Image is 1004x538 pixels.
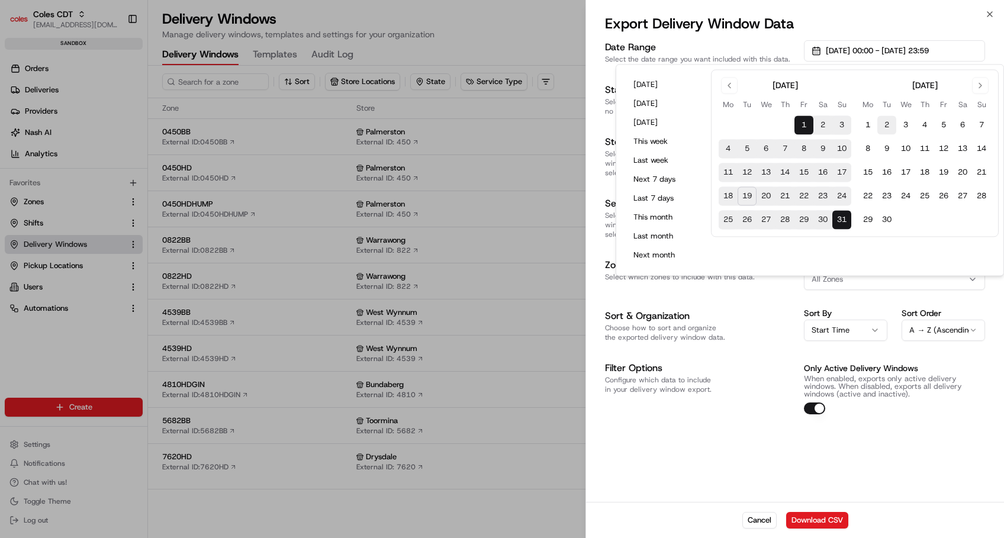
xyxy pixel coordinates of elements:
[912,79,938,91] div: [DATE]
[953,187,972,206] button: 27
[775,98,794,111] th: Thursday
[786,512,848,529] button: Download CSV
[813,98,832,111] th: Saturday
[605,272,794,282] p: Select which zones to include with this data.
[934,116,953,135] button: 5
[628,95,699,112] button: [DATE]
[877,98,896,111] th: Tuesday
[877,187,896,206] button: 23
[794,211,813,230] button: 29
[628,171,699,188] button: Next 7 days
[738,211,757,230] button: 26
[719,163,738,182] button: 11
[832,211,851,230] button: 31
[915,187,934,206] button: 25
[972,77,989,94] button: Go to next month
[934,98,953,111] th: Friday
[934,187,953,206] button: 26
[972,116,991,135] button: 7
[605,54,794,64] p: Select the date range you want included with this data.
[832,116,851,135] button: 3
[40,125,150,134] div: We're available if you need us!
[896,140,915,159] button: 10
[757,211,775,230] button: 27
[832,163,851,182] button: 17
[877,211,896,230] button: 30
[794,187,813,206] button: 22
[972,140,991,159] button: 14
[877,163,896,182] button: 16
[858,116,877,135] button: 1
[628,114,699,131] button: [DATE]
[757,98,775,111] th: Wednesday
[832,187,851,206] button: 24
[877,116,896,135] button: 2
[605,196,794,211] h3: Service Type
[605,83,794,97] h3: State
[628,209,699,225] button: This month
[721,77,738,94] button: Go to previous month
[628,133,699,150] button: This week
[953,163,972,182] button: 20
[813,140,832,159] button: 9
[858,140,877,159] button: 8
[605,149,794,178] p: Select a store location to export delivery windows for. If no store location is selected, all sto...
[877,140,896,159] button: 9
[757,163,775,182] button: 13
[915,163,934,182] button: 18
[794,163,813,182] button: 15
[804,269,985,290] button: All Zones
[794,98,813,111] th: Friday
[719,98,738,111] th: Monday
[12,173,21,182] div: 📗
[773,79,798,91] div: [DATE]
[628,76,699,93] button: [DATE]
[7,167,95,188] a: 📗Knowledge Base
[896,98,915,111] th: Wednesday
[858,187,877,206] button: 22
[12,12,36,36] img: Nash
[775,211,794,230] button: 28
[201,117,215,131] button: Start new chat
[902,309,985,317] label: Sort Order
[31,76,195,89] input: Clear
[826,46,929,56] span: [DATE] 00:00 - [DATE] 23:59
[972,163,991,182] button: 21
[628,190,699,207] button: Last 7 days
[858,211,877,230] button: 29
[804,309,887,317] label: Sort By
[832,98,851,111] th: Sunday
[738,163,757,182] button: 12
[813,116,832,135] button: 2
[738,140,757,159] button: 5
[832,140,851,159] button: 10
[605,375,794,394] p: Configure which data to include in your delivery window export.
[972,98,991,111] th: Sunday
[953,140,972,159] button: 13
[719,211,738,230] button: 25
[95,167,195,188] a: 💻API Documentation
[757,140,775,159] button: 6
[896,163,915,182] button: 17
[628,247,699,263] button: Next month
[605,309,794,323] h3: Sort & Organization
[100,173,110,182] div: 💻
[628,152,699,169] button: Last week
[953,116,972,135] button: 6
[858,98,877,111] th: Monday
[605,14,985,33] h2: Export Delivery Window Data
[804,375,985,398] p: When enabled, exports only active delivery windows. When disabled, exports all delivery windows (...
[858,163,877,182] button: 15
[112,172,190,183] span: API Documentation
[605,211,794,239] p: Select a service type to export delivery windows for. If no service type is selected, all service...
[775,187,794,206] button: 21
[12,47,215,66] p: Welcome 👋
[605,97,794,116] p: Select a state to export delivery windows for. If no state is selected, all states will be included.
[813,211,832,230] button: 30
[24,172,91,183] span: Knowledge Base
[605,135,794,149] h3: Store Location
[738,98,757,111] th: Tuesday
[794,140,813,159] button: 8
[738,187,757,206] button: 19
[605,323,794,342] p: Choose how to sort and organize the exported delivery window data.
